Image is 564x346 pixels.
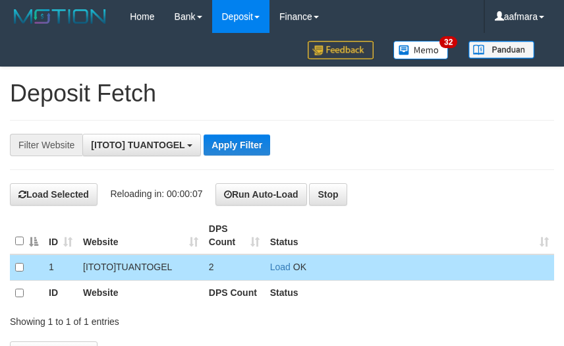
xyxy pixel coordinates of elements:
img: Feedback.jpg [308,41,374,59]
span: Reloading in: 00:00:07 [110,188,202,199]
img: MOTION_logo.png [10,7,110,26]
h1: Deposit Fetch [10,80,554,107]
a: Load [270,262,291,272]
button: Run Auto-Load [215,183,307,206]
th: Website: activate to sort column ascending [78,217,204,254]
span: 2 [209,262,214,272]
span: [ITOTO] TUANTOGEL [91,140,184,150]
img: Button%20Memo.svg [393,41,449,59]
button: Stop [309,183,347,206]
th: Status [265,280,554,306]
th: DPS Count [204,280,265,306]
span: OK [293,262,306,272]
td: [ITOTO] TUANTOGEL [78,254,204,281]
th: ID [43,280,78,306]
a: 32 [383,33,459,67]
th: Status: activate to sort column ascending [265,217,554,254]
th: DPS Count: activate to sort column ascending [204,217,265,254]
button: [ITOTO] TUANTOGEL [82,134,201,156]
th: ID: activate to sort column ascending [43,217,78,254]
td: 1 [43,254,78,281]
img: panduan.png [468,41,534,59]
div: Filter Website [10,134,82,156]
th: Website [78,280,204,306]
span: 32 [439,36,457,48]
button: Load Selected [10,183,98,206]
button: Apply Filter [204,134,270,156]
div: Showing 1 to 1 of 1 entries [10,310,225,328]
